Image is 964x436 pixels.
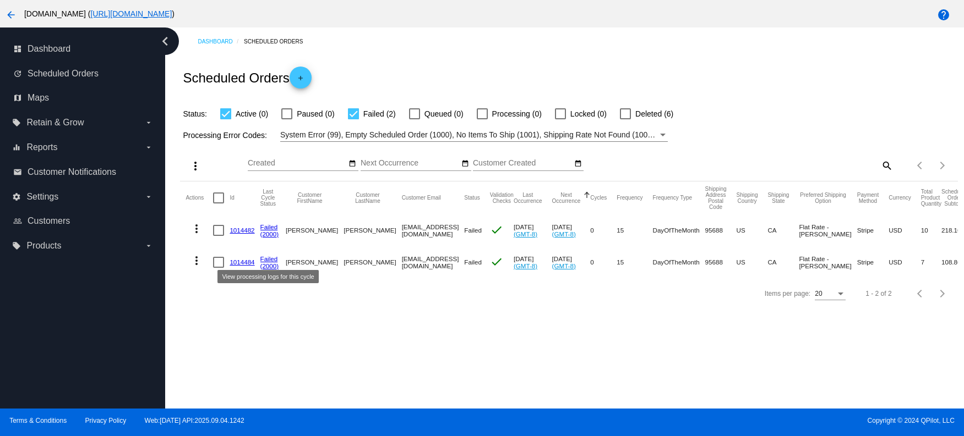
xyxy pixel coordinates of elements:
[653,195,693,201] button: Change sorting for FrequencyType
[236,107,268,120] span: Active (0)
[13,212,153,230] a: people_outline Customers
[705,214,737,246] mat-cell: 95688
[344,246,401,278] mat-cell: [PERSON_NAME]
[492,417,955,424] span: Copyright © 2024 QPilot, LLC
[26,118,84,128] span: Retain & Grow
[297,107,334,120] span: Paused (0)
[765,290,810,297] div: Items per page:
[617,246,652,278] mat-cell: 15
[286,246,344,278] mat-cell: [PERSON_NAME]
[144,143,153,152] i: arrow_drop_down
[286,192,334,204] button: Change sorting for CustomerFirstName
[932,154,954,176] button: Next page
[12,143,21,152] i: equalizer
[653,246,705,278] mat-cell: DayOfTheMonth
[12,192,21,201] i: settings
[921,181,941,214] mat-header-cell: Total Product Quantity
[248,159,347,168] input: Created
[889,195,911,201] button: Change sorting for CurrencyIso
[799,246,857,278] mat-cell: Flat Rate - [PERSON_NAME]
[799,192,847,204] button: Change sorting for PreferredShippingOption
[552,192,581,204] button: Change sorting for NextOccurrenceUtc
[737,192,758,204] button: Change sorting for ShippingCountry
[28,69,99,79] span: Scheduled Orders
[857,246,889,278] mat-cell: Stripe
[13,69,22,78] i: update
[552,246,591,278] mat-cell: [DATE]
[705,186,727,210] button: Change sorting for ShippingPostcode
[932,283,954,305] button: Next page
[230,227,254,234] a: 1014482
[514,214,552,246] mat-cell: [DATE]
[737,214,768,246] mat-cell: US
[514,262,537,269] a: (GMT-8)
[26,142,57,152] span: Reports
[144,118,153,127] i: arrow_drop_down
[865,290,891,297] div: 1 - 2 of 2
[260,230,279,238] a: (2000)
[909,283,932,305] button: Previous page
[13,93,22,102] i: map
[13,65,153,82] a: update Scheduled Orders
[344,214,401,246] mat-cell: [PERSON_NAME]
[294,74,307,87] mat-icon: add
[260,255,278,262] a: Failed
[461,159,469,168] mat-icon: date_range
[473,159,572,168] input: Customer Created
[402,246,465,278] mat-cell: [EMAIL_ADDRESS][DOMAIN_NAME]
[280,128,668,142] mat-select: Filter by Processing Error Codes
[28,44,70,54] span: Dashboard
[13,217,22,225] i: people_outline
[230,195,234,201] button: Change sorting for Id
[260,189,276,207] button: Change sorting for LastProcessingCycleId
[889,246,921,278] mat-cell: USD
[90,9,172,18] a: [URL][DOMAIN_NAME]
[145,417,244,424] a: Web:[DATE] API:2025.09.04.1242
[189,159,202,173] mat-icon: more_vert
[402,195,441,201] button: Change sorting for CustomerEmail
[424,107,464,120] span: Queued (0)
[26,192,58,202] span: Settings
[28,167,116,177] span: Customer Notifications
[230,258,254,266] a: 1014484
[889,214,921,246] mat-cell: USD
[13,89,153,107] a: map Maps
[857,192,879,204] button: Change sorting for PaymentMethod.Type
[85,417,127,424] a: Privacy Policy
[574,159,582,168] mat-icon: date_range
[937,8,950,21] mat-icon: help
[156,32,174,50] i: chevron_left
[921,214,941,246] mat-cell: 10
[464,227,482,234] span: Failed
[198,33,244,50] a: Dashboard
[737,246,768,278] mat-cell: US
[12,118,21,127] i: local_offer
[490,223,503,236] mat-icon: check
[552,230,576,238] a: (GMT-8)
[464,258,482,266] span: Failed
[183,109,207,118] span: Status:
[12,241,21,250] i: local_offer
[286,214,344,246] mat-cell: [PERSON_NAME]
[464,195,480,201] button: Change sorting for Status
[767,246,799,278] mat-cell: CA
[13,168,22,176] i: email
[190,222,203,235] mat-icon: more_vert
[190,254,203,267] mat-icon: more_vert
[260,223,278,230] a: Failed
[13,45,22,53] i: dashboard
[617,195,642,201] button: Change sorting for Frequency
[514,246,552,278] mat-cell: [DATE]
[28,216,70,226] span: Customers
[857,214,889,246] mat-cell: Stripe
[590,195,607,201] button: Change sorting for Cycles
[767,214,799,246] mat-cell: CA
[363,107,396,120] span: Failed (2)
[144,241,153,250] i: arrow_drop_down
[183,67,311,89] h2: Scheduled Orders
[490,255,503,268] mat-icon: check
[514,192,542,204] button: Change sorting for LastOccurrenceUtc
[24,9,175,18] span: [DOMAIN_NAME] ( )
[9,417,67,424] a: Terms & Conditions
[815,290,846,298] mat-select: Items per page:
